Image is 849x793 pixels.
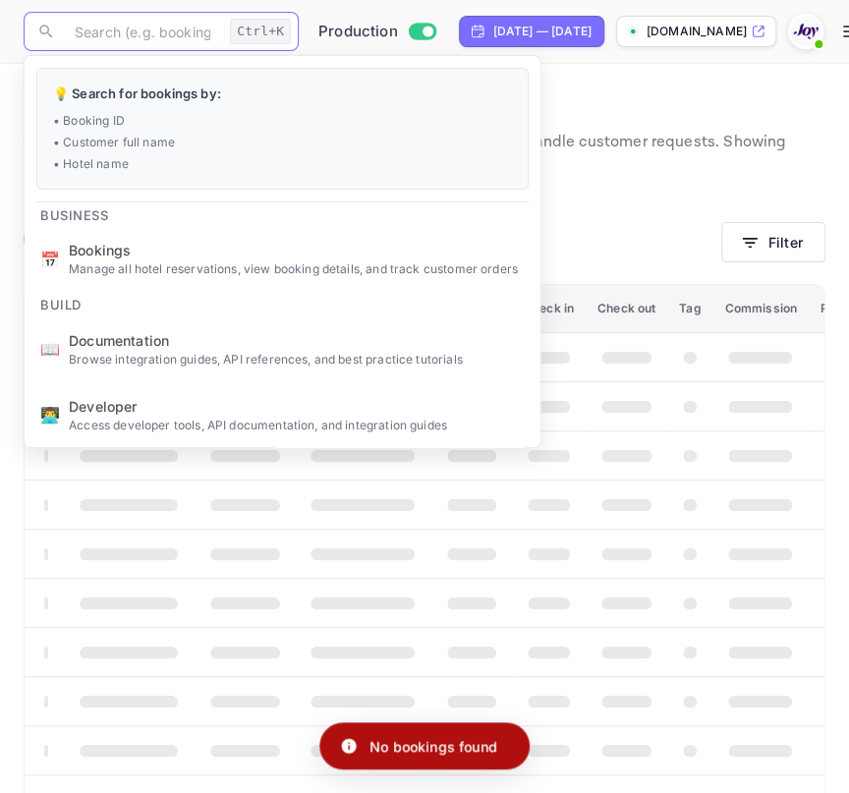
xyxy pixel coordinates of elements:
[40,337,60,361] p: 📖
[25,195,124,226] span: Business
[53,133,512,150] p: • Customer full name
[667,285,712,333] th: Tag
[369,736,497,757] p: No bookings found
[790,16,821,47] img: With Joy
[40,403,60,426] p: 👨‍💻
[230,19,291,44] div: Ctrl+K
[647,23,747,40] p: [DOMAIN_NAME]
[53,85,512,104] p: 💡 Search for bookings by:
[721,222,825,262] button: Filter
[493,23,592,40] div: [DATE] — [DATE]
[586,285,667,333] th: Check out
[712,285,808,333] th: Commission
[40,247,60,270] p: 📅
[63,12,222,51] input: Search (e.g. bookings, documentation)
[69,416,525,433] p: Access developer tools, API documentation, and integration guides
[53,154,512,172] p: • Hotel name
[69,350,525,368] p: Browse integration guides, API references, and best practice tutorials
[69,395,525,416] span: Developer
[69,240,525,260] span: Bookings
[318,21,398,43] span: Production
[69,329,525,350] span: Documentation
[25,285,97,316] span: Build
[69,260,525,278] p: Manage all hotel reservations, view booking details, and track customer orders
[53,111,512,129] p: • Booking ID
[512,285,586,333] th: Check in
[311,21,443,43] div: Switch to Sandbox mode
